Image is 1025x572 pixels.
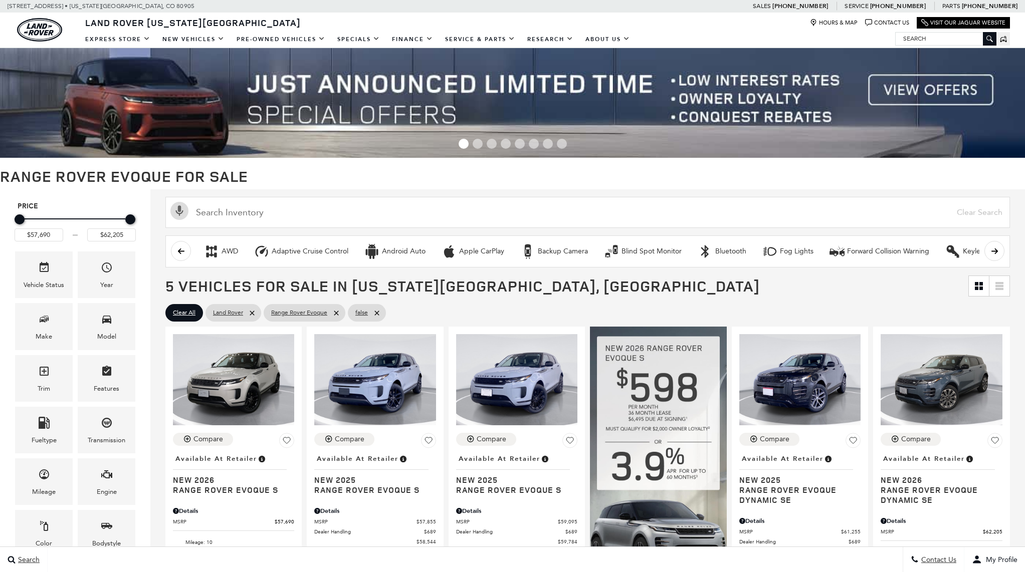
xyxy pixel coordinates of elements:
[715,247,746,256] div: Bluetooth
[881,485,994,505] span: Range Rover Evoque Dynamic SE
[604,244,619,259] div: Blind Spot Monitor
[314,518,436,525] a: MSRP $57,855
[459,139,469,149] span: Go to slide 1
[314,506,436,515] div: Pricing Details - Range Rover Evoque S
[156,31,231,48] a: New Vehicles
[36,331,52,342] div: Make
[314,518,416,525] span: MSRP
[92,538,121,549] div: Bodystyle
[100,279,113,291] div: Year
[477,435,506,444] div: Compare
[24,279,64,291] div: Vehicle Status
[459,453,540,464] span: Available at Retailer
[881,452,1002,505] a: Available at RetailerNew 2026Range Rover Evoque Dynamic SE
[739,538,861,545] a: Dealer Handling $689
[515,139,525,149] span: Go to slide 5
[772,2,828,10] a: [PHONE_NUMBER]
[125,214,135,224] div: Maximum Price
[945,244,960,259] div: Keyless Entry
[101,311,113,331] span: Model
[417,538,436,545] span: $58,544
[739,334,861,425] img: 2025 LAND ROVER Range Rover Evoque Dynamic SE
[78,355,135,402] div: FeaturesFeatures
[38,311,50,331] span: Make
[87,228,136,241] input: Maximum
[881,475,994,485] span: New 2026
[881,516,1002,525] div: Pricing Details - Range Rover Evoque Dynamic SE
[173,307,195,319] span: Clear All
[921,19,1005,27] a: Visit Our Jaguar Website
[753,3,771,10] span: Sales
[78,407,135,453] div: TransmissionTransmission
[314,452,436,495] a: Available at RetailerNew 2025Range Rover Evoque S
[78,458,135,505] div: EngineEngine
[97,486,117,497] div: Engine
[521,31,579,48] a: Research
[38,466,50,486] span: Mileage
[173,452,294,495] a: Available at RetailerNew 2026Range Rover Evoque S
[757,241,819,262] button: Fog LightsFog Lights
[473,139,483,149] span: Go to slide 2
[692,241,752,262] button: BluetoothBluetooth
[847,247,929,256] div: Forward Collision Warning
[849,538,861,545] span: $689
[314,433,374,446] button: Compare Vehicle
[424,528,436,535] span: $689
[279,433,294,452] button: Save Vehicle
[739,538,849,545] span: Dealer Handling
[622,247,682,256] div: Blind Spot Monitor
[830,244,845,259] div: Forward Collision Warning
[896,33,996,45] input: Search
[456,528,577,535] a: Dealer Handling $689
[698,244,713,259] div: Bluetooth
[760,435,789,444] div: Compare
[382,247,426,256] div: Android Auto
[810,19,858,27] a: Hours & Map
[222,247,238,256] div: AWD
[173,485,287,495] span: Range Rover Evoque S
[762,244,777,259] div: Fog Lights
[38,363,50,383] span: Trim
[870,2,926,10] a: [PHONE_NUMBER]
[173,433,233,446] button: Compare Vehicle
[173,475,287,485] span: New 2026
[15,407,73,453] div: FueltypeFueltype
[15,211,136,241] div: Price
[456,452,577,495] a: Available at RetailerNew 2025Range Rover Evoque S
[314,528,424,535] span: Dealer Handling
[456,334,577,425] img: 2025 LAND ROVER Range Rover Evoque S
[79,31,636,48] nav: Main Navigation
[331,31,386,48] a: Specials
[398,453,407,464] span: Vehicle is in stock and ready for immediate delivery. Due to demand, availability is subject to c...
[18,202,133,211] h5: Price
[459,247,504,256] div: Apple CarPlay
[173,506,294,515] div: Pricing Details - Range Rover Evoque S
[965,453,974,464] span: Vehicle is in stock and ready for immediate delivery. Due to demand, availability is subject to c...
[558,518,577,525] span: $59,095
[881,528,1002,535] a: MSRP $62,205
[942,3,960,10] span: Parts
[275,518,294,525] span: $57,690
[962,2,1017,10] a: [PHONE_NUMBER]
[79,17,307,29] a: Land Rover [US_STATE][GEOGRAPHIC_DATA]
[38,259,50,279] span: Vehicle
[175,453,257,464] span: Available at Retailer
[15,355,73,402] div: TrimTrim
[271,307,327,319] span: Range Rover Evoque
[881,528,982,535] span: MSRP
[213,307,243,319] span: Land Rover
[739,528,861,535] a: MSRP $61,255
[15,228,63,241] input: Minimum
[165,275,760,296] span: 5 Vehicles for Sale in [US_STATE][GEOGRAPHIC_DATA], [GEOGRAPHIC_DATA]
[38,517,50,538] span: Color
[78,251,135,298] div: YearYear
[845,3,868,10] span: Service
[456,475,570,485] span: New 2025
[883,453,965,464] span: Available at Retailer
[15,251,73,298] div: VehicleVehicle Status
[963,247,1005,256] div: Keyless Entry
[456,518,577,525] a: MSRP $59,095
[173,518,275,525] span: MSRP
[964,547,1025,572] button: Open user profile menu
[456,538,577,545] a: $59,784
